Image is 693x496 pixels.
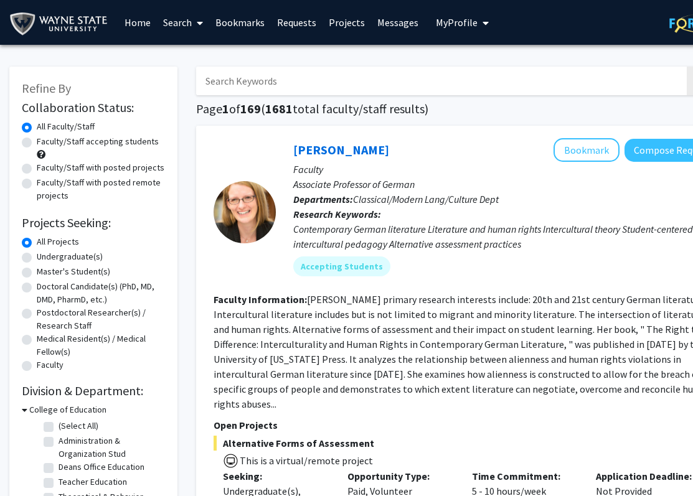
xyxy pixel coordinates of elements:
p: Seeking: [223,469,329,484]
a: Requests [271,1,323,44]
a: Bookmarks [209,1,271,44]
label: Postdoctoral Researcher(s) / Research Staff [37,306,165,332]
label: All Faculty/Staff [37,120,95,133]
span: 1 [222,101,229,116]
span: 1681 [265,101,293,116]
a: [PERSON_NAME] [293,142,389,157]
mat-chip: Accepting Students [293,256,390,276]
input: Search Keywords [196,67,685,95]
span: Refine By [22,80,71,96]
label: Administration & Organization Stud [59,434,162,461]
h2: Division & Department: [22,383,165,398]
a: Home [118,1,157,44]
label: (Select All) [59,419,98,433]
label: Faculty/Staff with posted projects [37,161,164,174]
span: 169 [240,101,261,116]
b: Departments: [293,193,353,205]
label: All Projects [37,235,79,248]
h2: Collaboration Status: [22,100,165,115]
a: Projects [323,1,371,44]
span: This is a virtual/remote project [238,454,373,467]
h3: College of Education [29,403,106,416]
a: Search [157,1,209,44]
label: Medical Resident(s) / Medical Fellow(s) [37,332,165,358]
label: Faculty [37,358,64,372]
a: Messages [371,1,425,44]
b: Faculty Information: [214,293,307,306]
p: Time Commitment: [472,469,578,484]
label: Doctoral Candidate(s) (PhD, MD, DMD, PharmD, etc.) [37,280,165,306]
label: Faculty/Staff with posted remote projects [37,176,165,202]
h2: Projects Seeking: [22,215,165,230]
p: Opportunity Type: [347,469,453,484]
iframe: Chat [9,440,53,487]
button: Add Nicole Coleman to Bookmarks [554,138,620,162]
span: My Profile [436,16,478,29]
label: Teacher Education [59,475,127,489]
span: Classical/Modern Lang/Culture Dept [353,193,499,205]
label: Faculty/Staff accepting students [37,135,159,148]
label: Undergraduate(s) [37,250,103,263]
img: Wayne State University Logo [9,10,113,38]
label: Deans Office Education [59,461,144,474]
b: Research Keywords: [293,208,381,220]
label: Master's Student(s) [37,265,110,278]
